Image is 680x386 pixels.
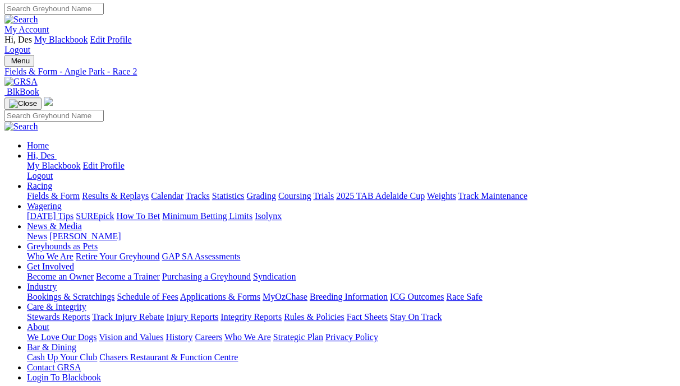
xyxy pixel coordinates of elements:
a: Login To Blackbook [27,373,101,382]
input: Search [4,3,104,15]
a: Grading [247,191,276,201]
a: Retire Your Greyhound [76,252,160,261]
a: [PERSON_NAME] [49,231,121,241]
a: My Account [4,25,49,34]
a: Weights [427,191,456,201]
a: [DATE] Tips [27,211,73,221]
a: BlkBook [4,87,39,96]
div: Wagering [27,211,676,221]
a: Hi, Des [27,151,57,160]
a: Schedule of Fees [117,292,178,301]
a: Track Maintenance [458,191,527,201]
input: Search [4,110,104,122]
div: Hi, Des [27,161,676,181]
a: Statistics [212,191,245,201]
div: About [27,332,676,342]
a: Rules & Policies [284,312,344,322]
a: Coursing [278,191,311,201]
a: Who We Are [224,332,271,342]
a: Industry [27,282,57,291]
a: Track Injury Rebate [92,312,164,322]
img: Search [4,15,38,25]
span: Menu [11,57,30,65]
a: About [27,322,49,332]
a: News & Media [27,221,82,231]
div: Industry [27,292,676,302]
span: Hi, Des [27,151,54,160]
a: Race Safe [446,292,482,301]
a: Become an Owner [27,272,94,281]
div: News & Media [27,231,676,241]
a: Cash Up Your Club [27,352,97,362]
a: History [166,332,192,342]
a: ICG Outcomes [390,292,444,301]
a: Minimum Betting Limits [162,211,252,221]
a: Strategic Plan [273,332,323,342]
a: Privacy Policy [325,332,378,342]
a: Greyhounds as Pets [27,241,98,251]
a: Wagering [27,201,62,211]
a: Calendar [151,191,183,201]
a: Vision and Values [99,332,163,342]
a: Get Involved [27,262,74,271]
a: GAP SA Assessments [162,252,241,261]
span: BlkBook [7,87,39,96]
a: Purchasing a Greyhound [162,272,251,281]
a: MyOzChase [263,292,307,301]
a: Stewards Reports [27,312,90,322]
a: Who We Are [27,252,73,261]
img: Close [9,99,37,108]
a: Edit Profile [90,35,131,44]
a: Bar & Dining [27,342,76,352]
div: Care & Integrity [27,312,676,322]
a: Breeding Information [310,292,388,301]
a: My Blackbook [27,161,81,170]
div: Racing [27,191,676,201]
button: Toggle navigation [4,97,42,110]
a: Tracks [186,191,210,201]
a: Applications & Forms [180,292,260,301]
a: Bookings & Scratchings [27,292,114,301]
a: Syndication [253,272,296,281]
img: Search [4,122,38,132]
a: Logout [27,171,53,180]
a: Fields & Form - Angle Park - Race 2 [4,67,676,77]
a: How To Bet [117,211,160,221]
a: SUREpick [76,211,114,221]
a: Contact GRSA [27,362,81,372]
a: Logout [4,45,30,54]
a: Edit Profile [83,161,125,170]
a: We Love Our Dogs [27,332,97,342]
a: Integrity Reports [220,312,282,322]
a: Isolynx [255,211,282,221]
a: My Blackbook [34,35,88,44]
button: Toggle navigation [4,55,34,67]
a: Become a Trainer [96,272,160,281]
img: logo-grsa-white.png [44,97,53,106]
a: 2025 TAB Adelaide Cup [336,191,425,201]
a: Care & Integrity [27,302,86,311]
a: Results & Replays [82,191,149,201]
a: Racing [27,181,52,190]
a: Trials [313,191,334,201]
img: GRSA [4,77,38,87]
div: Greyhounds as Pets [27,252,676,262]
a: Chasers Restaurant & Function Centre [99,352,238,362]
div: Get Involved [27,272,676,282]
a: News [27,231,47,241]
a: Careers [195,332,222,342]
div: My Account [4,35,676,55]
a: Fields & Form [27,191,80,201]
span: Hi, Des [4,35,32,44]
a: Injury Reports [166,312,218,322]
a: Stay On Track [390,312,442,322]
a: Home [27,141,49,150]
a: Fact Sheets [347,312,388,322]
div: Bar & Dining [27,352,676,362]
